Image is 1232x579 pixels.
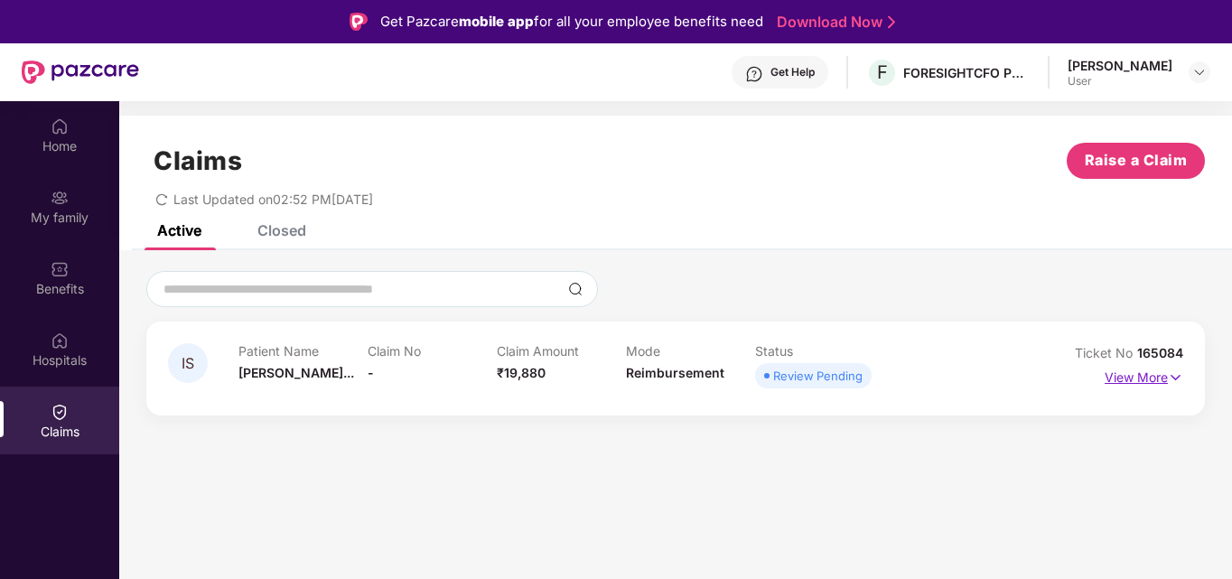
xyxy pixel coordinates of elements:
img: Stroke [888,13,895,32]
img: svg+xml;base64,PHN2ZyB4bWxucz0iaHR0cDovL3d3dy53My5vcmcvMjAwMC9zdmciIHdpZHRoPSIxNyIgaGVpZ2h0PSIxNy... [1168,368,1183,388]
img: svg+xml;base64,PHN2ZyBpZD0iSG9zcGl0YWxzIiB4bWxucz0iaHR0cDovL3d3dy53My5vcmcvMjAwMC9zdmciIHdpZHRoPS... [51,332,69,350]
span: Reimbursement [626,365,724,380]
img: svg+xml;base64,PHN2ZyBpZD0iU2VhcmNoLTMyeDMyIiB4bWxucz0iaHR0cDovL3d3dy53My5vcmcvMjAwMC9zdmciIHdpZH... [568,282,583,296]
img: svg+xml;base64,PHN2ZyB3aWR0aD0iMjAiIGhlaWdodD0iMjAiIHZpZXdCb3g9IjAgMCAyMCAyMCIgZmlsbD0ibm9uZSIgeG... [51,189,69,207]
strong: mobile app [459,13,534,30]
div: Closed [257,221,306,239]
span: Ticket No [1075,345,1137,360]
span: redo [155,191,168,207]
div: Get Help [770,65,815,79]
img: svg+xml;base64,PHN2ZyBpZD0iQ2xhaW0iIHhtbG5zPSJodHRwOi8vd3d3LnczLm9yZy8yMDAwL3N2ZyIgd2lkdGg9IjIwIi... [51,403,69,421]
img: svg+xml;base64,PHN2ZyBpZD0iSG9tZSIgeG1sbnM9Imh0dHA6Ly93d3cudzMub3JnLzIwMDAvc3ZnIiB3aWR0aD0iMjAiIG... [51,117,69,135]
span: - [368,365,374,380]
img: New Pazcare Logo [22,61,139,84]
p: Claim No [368,343,497,359]
span: Last Updated on 02:52 PM[DATE] [173,191,373,207]
p: View More [1105,363,1183,388]
span: F [877,61,888,83]
span: Raise a Claim [1085,149,1188,172]
div: Get Pazcare for all your employee benefits need [380,11,763,33]
button: Raise a Claim [1067,143,1205,179]
div: Active [157,221,201,239]
span: IS [182,356,194,371]
div: FORESIGHTCFO PRIVATE LIMITED [903,64,1030,81]
p: Mode [626,343,755,359]
a: Download Now [777,13,890,32]
span: [PERSON_NAME]... [238,365,354,380]
img: svg+xml;base64,PHN2ZyBpZD0iRHJvcGRvd24tMzJ4MzIiIHhtbG5zPSJodHRwOi8vd3d3LnczLm9yZy8yMDAwL3N2ZyIgd2... [1192,65,1207,79]
p: Patient Name [238,343,368,359]
img: svg+xml;base64,PHN2ZyBpZD0iQmVuZWZpdHMiIHhtbG5zPSJodHRwOi8vd3d3LnczLm9yZy8yMDAwL3N2ZyIgd2lkdGg9Ij... [51,260,69,278]
div: Review Pending [773,367,863,385]
img: svg+xml;base64,PHN2ZyBpZD0iSGVscC0zMngzMiIgeG1sbnM9Imh0dHA6Ly93d3cudzMub3JnLzIwMDAvc3ZnIiB3aWR0aD... [745,65,763,83]
p: Status [755,343,884,359]
span: 165084 [1137,345,1183,360]
div: [PERSON_NAME] [1068,57,1172,74]
span: ₹19,880 [497,365,546,380]
img: Logo [350,13,368,31]
p: Claim Amount [497,343,626,359]
h1: Claims [154,145,242,176]
div: User [1068,74,1172,89]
